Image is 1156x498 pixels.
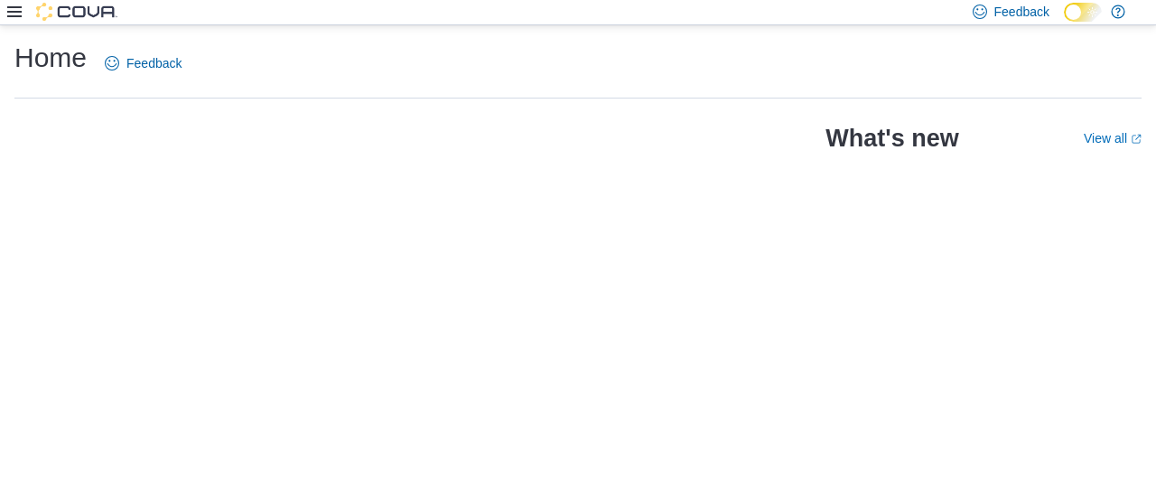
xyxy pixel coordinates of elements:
img: Cova [36,3,117,21]
a: Feedback [98,45,189,81]
h1: Home [14,40,87,76]
span: Feedback [126,54,182,72]
svg: External link [1131,134,1142,145]
span: Dark Mode [1064,22,1065,23]
h2: What's new [825,124,958,153]
input: Dark Mode [1064,3,1102,22]
span: Feedback [994,3,1049,21]
a: View allExternal link [1084,131,1142,146]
